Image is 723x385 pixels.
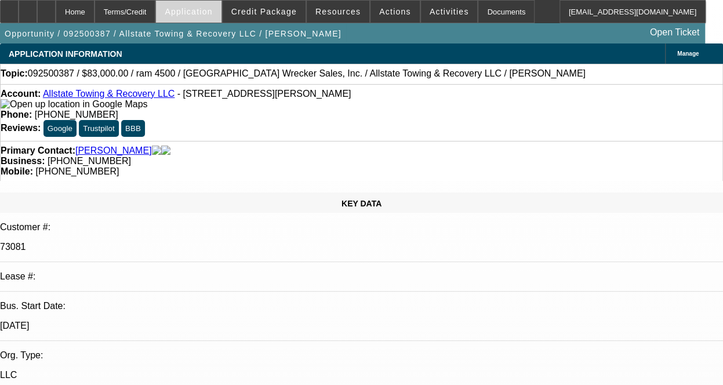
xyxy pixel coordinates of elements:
button: Actions [370,1,420,23]
strong: Reviews: [1,123,41,133]
span: [PHONE_NUMBER] [35,166,119,176]
span: Manage [677,50,699,57]
strong: Account: [1,89,41,99]
button: Resources [307,1,369,23]
button: Trustpilot [79,120,118,137]
strong: Topic: [1,68,28,79]
img: facebook-icon.png [152,146,161,156]
a: View Google Maps [1,99,147,109]
span: - [STREET_ADDRESS][PERSON_NAME] [177,89,351,99]
button: Application [156,1,221,23]
a: Open Ticket [645,23,704,42]
button: Google [43,120,77,137]
span: Credit Package [231,7,297,16]
button: Activities [421,1,478,23]
span: 092500387 / $83,000.00 / ram 4500 / [GEOGRAPHIC_DATA] Wrecker Sales, Inc. / Allstate Towing & Rec... [28,68,586,79]
span: APPLICATION INFORMATION [9,49,122,59]
a: [PERSON_NAME] [75,146,152,156]
span: Activities [430,7,469,16]
span: [PHONE_NUMBER] [48,156,131,166]
a: Allstate Towing & Recovery LLC [43,89,175,99]
button: BBB [121,120,145,137]
strong: Phone: [1,110,32,119]
strong: Mobile: [1,166,33,176]
span: [PHONE_NUMBER] [35,110,118,119]
span: Opportunity / 092500387 / Allstate Towing & Recovery LLC / [PERSON_NAME] [5,29,341,38]
img: Open up location in Google Maps [1,99,147,110]
img: linkedin-icon.png [161,146,170,156]
span: KEY DATA [341,199,382,208]
span: Actions [379,7,411,16]
strong: Business: [1,156,45,166]
button: Credit Package [223,1,306,23]
span: Resources [315,7,361,16]
strong: Primary Contact: [1,146,75,156]
span: Application [165,7,212,16]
